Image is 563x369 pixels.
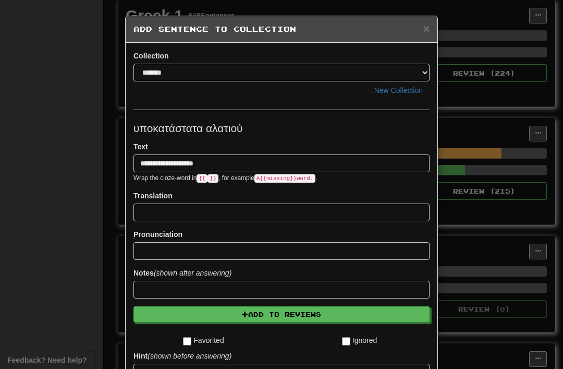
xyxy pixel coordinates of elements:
[154,269,231,277] em: (shown after answering)
[133,229,182,240] label: Pronunciation
[183,335,224,346] label: Favorited
[133,24,430,34] h5: Add Sentence to Collection
[133,174,317,182] small: Wrap the cloze-word in , for example .
[207,174,218,183] code: }}
[133,306,430,322] button: Add to Reviews
[197,174,207,183] code: {{
[133,191,173,201] label: Translation
[133,141,148,152] label: Text
[368,81,430,99] button: New Collection
[133,51,169,61] label: Collection
[254,174,315,183] code: A {{ missing }} word.
[342,335,377,346] label: Ignored
[423,22,430,34] span: ×
[133,268,231,278] label: Notes
[342,337,350,346] input: Ignored
[133,121,430,136] p: υποκατάστατα αλατιού
[148,352,231,360] em: (shown before answering)
[133,351,231,361] label: Hint
[183,337,191,346] input: Favorited
[423,23,430,34] button: Close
